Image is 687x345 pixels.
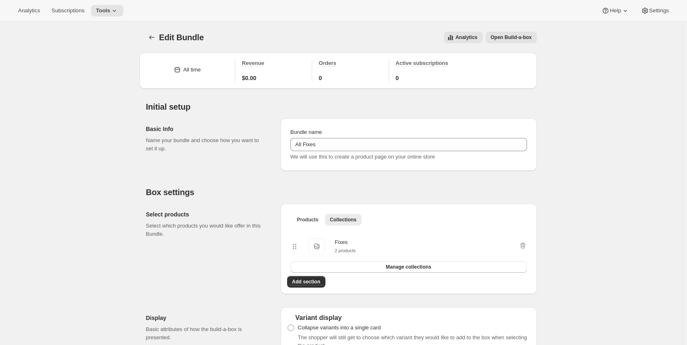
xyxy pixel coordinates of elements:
[146,325,267,342] p: Basic attributes of how the build-a-box is presented.
[386,264,432,270] span: Manage collections
[46,5,89,16] button: Subscriptions
[335,238,356,246] div: Fixes
[287,314,530,322] div: Variant display
[146,136,267,153] p: Name your bundle and choose how you want to set it up.
[146,314,267,322] h2: Display
[96,7,110,14] span: Tools
[91,5,123,16] button: Tools
[444,32,482,43] button: View all analytics related to this specific bundles, within certain timeframes
[290,129,322,135] span: Bundle name
[159,33,204,42] span: Edit Bundle
[290,261,527,273] button: Manage collections
[146,102,537,112] h2: Initial setup
[183,66,201,74] div: All time
[297,216,318,223] span: Products
[287,276,325,287] button: Add section
[636,5,674,16] button: Settings
[146,32,158,43] button: Bundles
[335,248,356,253] small: 2 products
[146,222,267,238] p: Select which products you would like offer in this Bundle.
[292,278,320,285] span: Add section
[319,74,322,82] span: 0
[18,7,40,14] span: Analytics
[51,7,84,14] span: Subscriptions
[242,60,264,66] span: Revenue
[491,34,532,41] span: Open Build-a-box
[396,74,399,82] span: 0
[319,60,337,66] span: Orders
[396,60,448,66] span: Active subscriptions
[146,125,267,133] h2: Basic Info
[659,309,679,329] iframe: Intercom live chat
[330,216,357,223] span: Collections
[242,74,256,82] span: $0.00
[486,32,537,43] button: View links to open the build-a-box on the online store
[13,5,45,16] button: Analytics
[146,187,537,197] h2: Box settings
[290,138,527,151] input: ie. Smoothie box
[290,154,435,160] span: We will use this to create a product page on your online store
[649,7,669,14] span: Settings
[610,7,621,14] span: Help
[596,5,634,16] button: Help
[146,210,267,218] h2: Select products
[298,324,381,331] span: Collapse variants into a single card
[455,34,477,41] span: Analytics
